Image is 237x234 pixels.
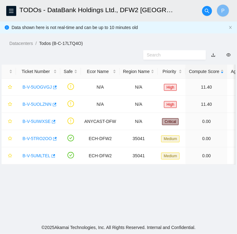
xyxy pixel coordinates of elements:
[8,119,12,124] span: star
[81,130,120,147] td: ECH-DFW2
[161,135,180,142] span: Medium
[5,99,12,109] button: star
[81,113,120,130] td: ANYCAST-DFW
[185,96,227,113] td: 11.40
[185,147,227,164] td: 0.00
[120,113,158,130] td: N/A
[5,116,12,126] button: star
[5,151,12,161] button: star
[81,96,120,113] td: N/A
[67,83,74,90] span: exclamation-circle
[22,136,52,141] a: B-V-5TRO2OO
[67,118,74,124] span: exclamation-circle
[22,85,52,90] a: B-V-5UOGVGJ
[226,53,231,57] span: eye
[67,135,74,141] span: check-circle
[22,153,50,158] a: B-V-5UMLTEL
[202,8,212,13] span: search
[8,85,12,90] span: star
[22,119,51,124] a: B-V-5UIWXSE
[6,6,16,16] button: menu
[5,82,12,92] button: star
[185,113,227,130] td: 0.00
[8,102,12,107] span: star
[217,4,229,17] button: P
[162,118,179,125] span: Critical
[206,50,220,60] button: download
[221,7,225,15] span: P
[5,134,12,144] button: star
[8,136,12,141] span: star
[120,96,158,113] td: N/A
[120,147,158,164] td: 35041
[211,52,215,57] a: download
[67,152,74,158] span: check-circle
[81,147,120,164] td: ECH-DFW2
[39,41,83,46] a: Todos (B-C-17LTQ4O)
[81,79,120,96] td: N/A
[9,41,33,46] a: Datacenters
[7,8,16,13] span: menu
[8,154,12,158] span: star
[67,100,74,107] span: exclamation-circle
[202,6,212,16] button: search
[35,41,37,46] span: /
[120,130,158,147] td: 35041
[164,84,177,91] span: High
[147,51,197,58] input: Search
[164,101,177,108] span: High
[185,130,227,147] td: 0.00
[161,153,180,159] span: Medium
[185,79,227,96] td: 11.40
[120,79,158,96] td: N/A
[22,102,52,107] a: B-V-5UOLZNN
